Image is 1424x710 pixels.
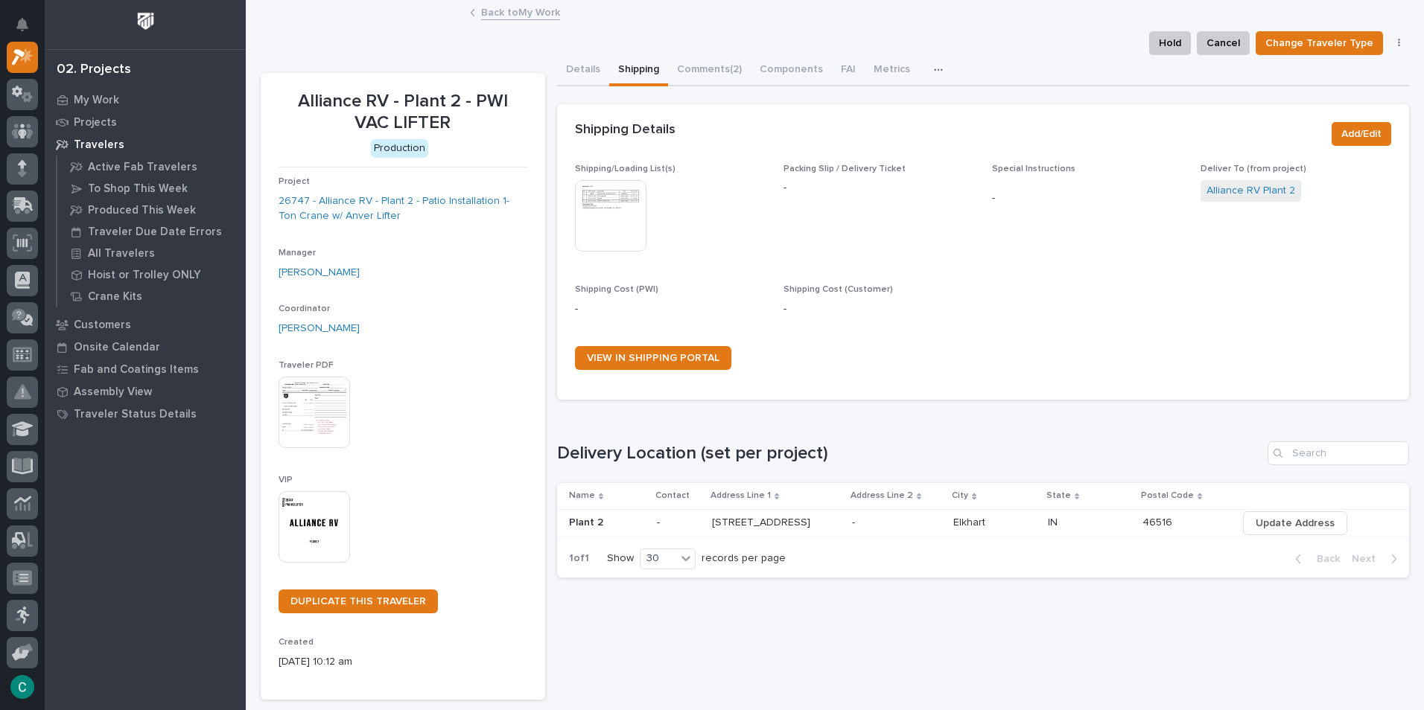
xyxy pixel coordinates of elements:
[57,243,246,263] a: All Travelers
[1149,31,1191,55] button: Hold
[88,204,196,217] p: Produced This Week
[57,156,246,177] a: Active Fab Travelers
[1283,552,1346,566] button: Back
[832,55,865,86] button: FAI
[1243,511,1347,535] button: Update Address
[88,247,155,260] p: All Travelers
[279,194,527,225] a: 26747 - Alliance RV - Plant 2 - Patio Installation 1-Ton Crane w/ Anver Lifter
[1207,34,1240,52] span: Cancel
[74,319,131,332] p: Customers
[783,180,974,196] p: -
[279,304,330,313] span: Coordinator
[557,509,1410,537] tr: Plant 2Plant 2 -[STREET_ADDRESS][STREET_ADDRESS] -- ElkhartElkhart ININ 4651646516 Update Address
[1207,183,1295,199] a: Alliance RV Plant 2
[1141,487,1194,504] p: Postal Code
[751,55,832,86] button: Components
[279,249,316,258] span: Manager
[1352,552,1385,566] span: Next
[45,336,246,358] a: Onsite Calendar
[657,516,700,529] p: -
[575,122,676,138] h2: Shipping Details
[88,269,201,282] p: Hoist or Trolley ONLY
[575,301,766,317] p: -
[279,361,334,370] span: Traveler PDF
[57,286,246,307] a: Crane Kits
[1046,487,1071,504] p: State
[1197,31,1250,55] button: Cancel
[1332,122,1391,146] button: Add/Edit
[1268,441,1409,465] input: Search
[851,487,913,504] p: Address Line 2
[655,487,690,504] p: Contact
[74,386,152,399] p: Assembly View
[74,94,119,107] p: My Work
[557,540,601,577] p: 1 of 1
[45,358,246,380] a: Fab and Coatings Items
[279,177,310,186] span: Project
[132,7,159,35] img: Workspace Logo
[57,199,246,220] a: Produced This Week
[45,111,246,133] a: Projects
[57,221,246,242] a: Traveler Due Date Errors
[279,654,527,670] p: [DATE] 10:12 am
[279,91,527,134] p: Alliance RV - Plant 2 - PWI VAC LIFTER
[481,3,560,20] a: Back toMy Work
[19,18,38,42] div: Notifications
[641,551,676,566] div: 30
[1048,514,1061,529] p: IN
[290,596,426,607] span: DUPLICATE THIS TRAVELER
[88,161,197,174] p: Active Fab Travelers
[74,363,199,377] p: Fab and Coatings Items
[74,138,124,152] p: Travelers
[557,55,609,86] button: Details
[607,552,634,565] p: Show
[57,264,246,285] a: Hoist or Trolley ONLY
[569,514,606,529] p: Plant 2
[569,487,595,504] p: Name
[783,164,906,173] span: Packing Slip / Delivery Ticket
[279,589,438,613] a: DUPLICATE THIS TRAVELER
[1256,514,1335,532] span: Update Address
[952,487,968,504] p: City
[668,55,751,86] button: Comments (2)
[852,514,858,529] p: -
[57,62,131,78] div: 02. Projects
[575,164,676,173] span: Shipping/Loading List(s)
[1265,34,1373,52] span: Change Traveler Type
[1201,164,1306,173] span: Deliver To (from project)
[88,182,188,196] p: To Shop This Week
[45,403,246,425] a: Traveler Status Details
[712,514,813,529] p: [STREET_ADDRESS]
[575,346,731,370] a: VIEW IN SHIPPING PORTAL
[7,9,38,40] button: Notifications
[783,301,974,317] p: -
[992,191,1183,206] p: -
[1256,31,1383,55] button: Change Traveler Type
[557,443,1262,464] h1: Delivery Location (set per project)
[992,164,1075,173] span: Special Instructions
[1159,34,1181,52] span: Hold
[1346,552,1409,566] button: Next
[702,552,786,565] p: records per page
[45,313,246,336] a: Customers
[783,285,893,294] span: Shipping Cost (Customer)
[45,133,246,156] a: Travelers
[74,341,160,354] p: Onsite Calendar
[74,116,117,129] p: Projects
[587,353,719,363] span: VIEW IN SHIPPING PORTAL
[279,321,360,336] a: [PERSON_NAME]
[279,265,360,281] a: [PERSON_NAME]
[609,55,668,86] button: Shipping
[88,290,142,304] p: Crane Kits
[1308,552,1340,566] span: Back
[279,638,314,647] span: Created
[45,380,246,403] a: Assembly View
[279,476,293,484] span: VIP
[953,514,988,529] p: Elkhart
[7,671,38,703] button: users-avatar
[371,139,428,158] div: Production
[575,285,658,294] span: Shipping Cost (PWI)
[1142,514,1175,529] p: 46516
[1341,125,1382,143] span: Add/Edit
